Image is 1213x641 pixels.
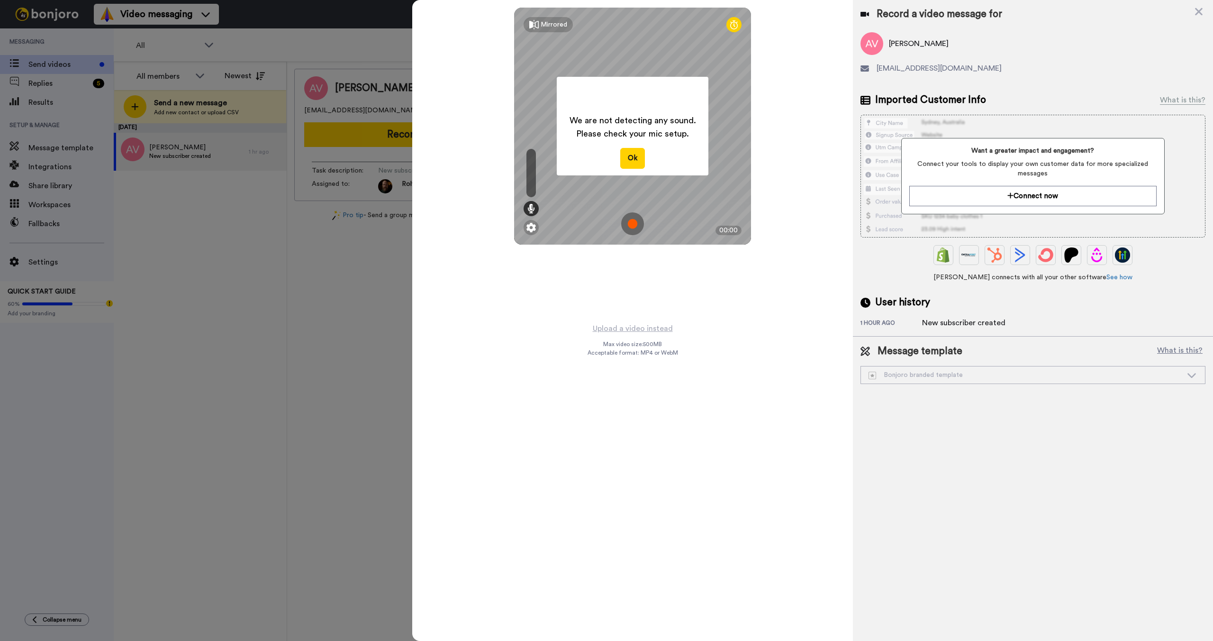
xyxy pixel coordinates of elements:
[620,148,645,168] button: Ok
[1089,247,1104,263] img: Drip
[936,247,951,263] img: Shopify
[621,212,644,235] img: ic_record_start.svg
[1013,247,1028,263] img: ActiveCampaign
[590,322,676,335] button: Upload a video instead
[878,344,962,358] span: Message template
[869,370,1182,380] div: Bonjoro branded template
[1064,247,1079,263] img: Patreon
[875,93,986,107] span: Imported Customer Info
[909,146,1156,156] span: Want a greater impact and engagement?
[570,114,696,127] span: We are not detecting any sound.
[875,295,930,310] span: User history
[869,372,876,379] img: demo-template.svg
[860,319,922,329] div: 1 hour ago
[987,247,1002,263] img: Hubspot
[1154,344,1205,358] button: What is this?
[909,159,1156,178] span: Connect your tools to display your own customer data for more specialized messages
[588,349,678,357] span: Acceptable format: MP4 or WebM
[1106,274,1132,281] a: See how
[1160,94,1205,106] div: What is this?
[961,247,977,263] img: Ontraport
[877,63,1002,74] span: [EMAIL_ADDRESS][DOMAIN_NAME]
[860,273,1205,282] span: [PERSON_NAME] connects with all your other software
[526,223,536,232] img: ic_gear.svg
[1038,247,1053,263] img: ConvertKit
[715,226,742,235] div: 00:00
[1115,247,1130,263] img: GoHighLevel
[603,340,662,348] span: Max video size: 500 MB
[570,127,696,140] span: Please check your mic setup.
[922,317,1005,329] div: New subscriber created
[909,186,1156,206] button: Connect now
